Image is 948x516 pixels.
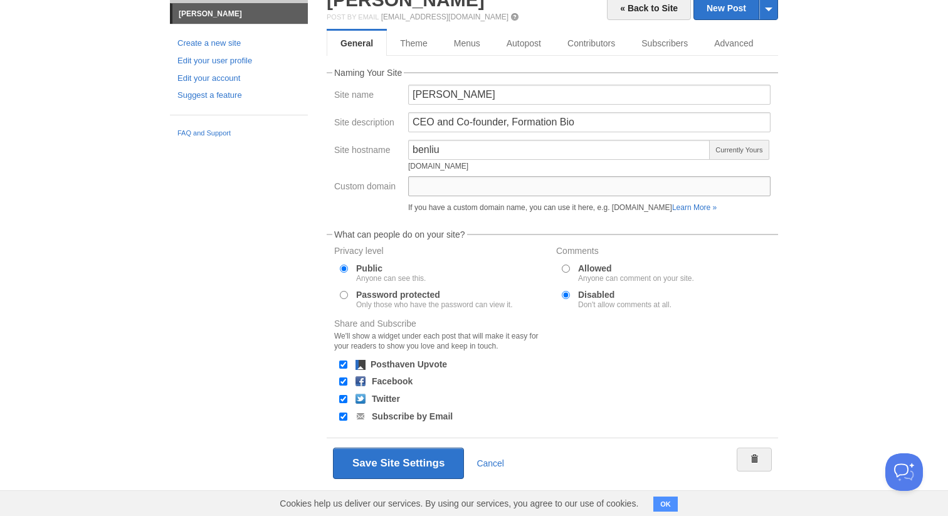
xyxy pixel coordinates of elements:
[578,264,694,282] label: Allowed
[177,72,300,85] a: Edit your account
[334,145,401,157] label: Site hostname
[554,31,628,56] a: Contributors
[408,204,771,211] div: If you have a custom domain name, you can use it here, e.g. [DOMAIN_NAME]
[177,89,300,102] a: Suggest a feature
[578,290,671,308] label: Disabled
[334,90,401,102] label: Site name
[578,301,671,308] div: Don't allow comments at all.
[334,246,549,258] label: Privacy level
[267,491,651,516] span: Cookies help us deliver our services. By using our services, you agree to our use of cookies.
[441,31,493,56] a: Menus
[334,118,401,130] label: Site description
[332,68,404,77] legend: Naming Your Site
[701,31,766,56] a: Advanced
[372,394,400,403] label: Twitter
[371,360,447,369] label: Posthaven Upvote
[709,140,769,160] span: Currently Yours
[177,128,300,139] a: FAQ and Support
[327,31,387,56] a: General
[177,55,300,68] a: Edit your user profile
[372,412,453,421] label: Subscribe by Email
[653,497,678,512] button: OK
[334,182,401,194] label: Custom domain
[355,376,366,386] img: facebook.png
[372,377,413,386] label: Facebook
[334,331,549,351] div: We'll show a widget under each post that will make it easy for your readers to show you love and ...
[356,301,512,308] div: Only those who have the password can view it.
[628,31,701,56] a: Subscribers
[578,275,694,282] div: Anyone can comment on your site.
[177,37,300,50] a: Create a new site
[381,13,508,21] a: [EMAIL_ADDRESS][DOMAIN_NAME]
[672,203,717,212] a: Learn More »
[333,448,464,479] button: Save Site Settings
[334,319,549,354] label: Share and Subscribe
[172,4,308,24] a: [PERSON_NAME]
[327,13,379,21] span: Post by Email
[493,31,554,56] a: Autopost
[477,458,504,468] a: Cancel
[387,31,441,56] a: Theme
[408,162,710,170] div: [DOMAIN_NAME]
[355,394,366,404] img: twitter.png
[332,230,467,239] legend: What can people do on your site?
[885,453,923,491] iframe: Help Scout Beacon - Open
[356,264,426,282] label: Public
[356,290,512,308] label: Password protected
[356,275,426,282] div: Anyone can see this.
[556,246,771,258] label: Comments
